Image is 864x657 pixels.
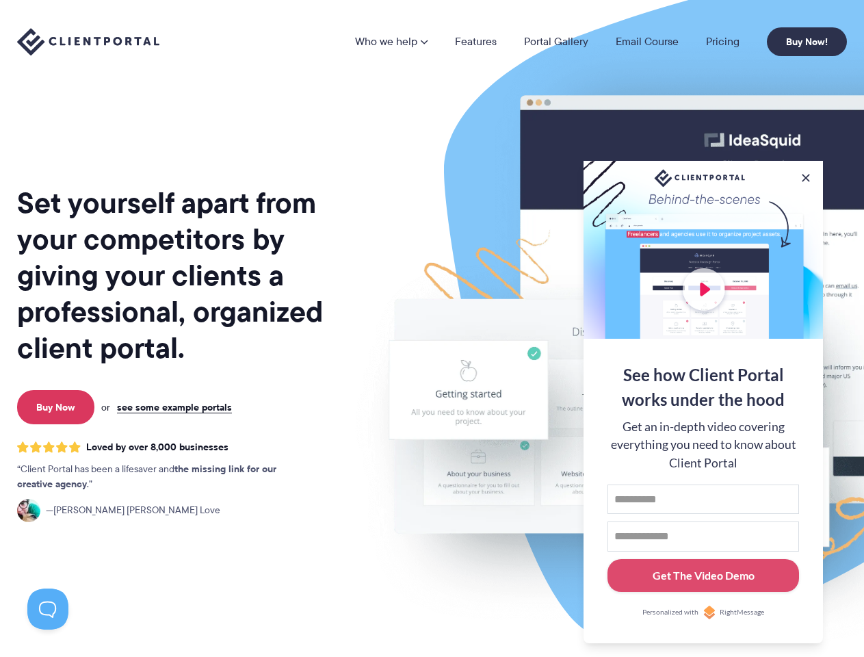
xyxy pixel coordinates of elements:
a: Features [455,36,497,47]
strong: the missing link for our creative agency [17,461,276,491]
button: Get The Video Demo [607,559,799,593]
iframe: Toggle Customer Support [27,589,68,630]
a: Who we help [355,36,428,47]
a: Email Course [616,36,679,47]
h1: Set yourself apart from your competitors by giving your clients a professional, organized client ... [17,185,349,366]
div: Get The Video Demo [653,567,755,584]
span: RightMessage [720,607,764,618]
img: Personalized with RightMessage [703,606,716,619]
div: See how Client Portal works under the hood [607,363,799,412]
div: Get an in-depth video covering everything you need to know about Client Portal [607,418,799,472]
a: Buy Now [17,390,94,424]
a: Buy Now! [767,27,847,56]
a: Personalized withRightMessage [607,606,799,619]
span: or [101,401,110,413]
span: Loved by over 8,000 businesses [86,441,228,453]
span: [PERSON_NAME] [PERSON_NAME] Love [46,503,220,518]
p: Client Portal has been a lifesaver and . [17,462,304,492]
a: Pricing [706,36,739,47]
span: Personalized with [642,607,698,618]
a: Portal Gallery [524,36,588,47]
a: see some example portals [117,401,232,413]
